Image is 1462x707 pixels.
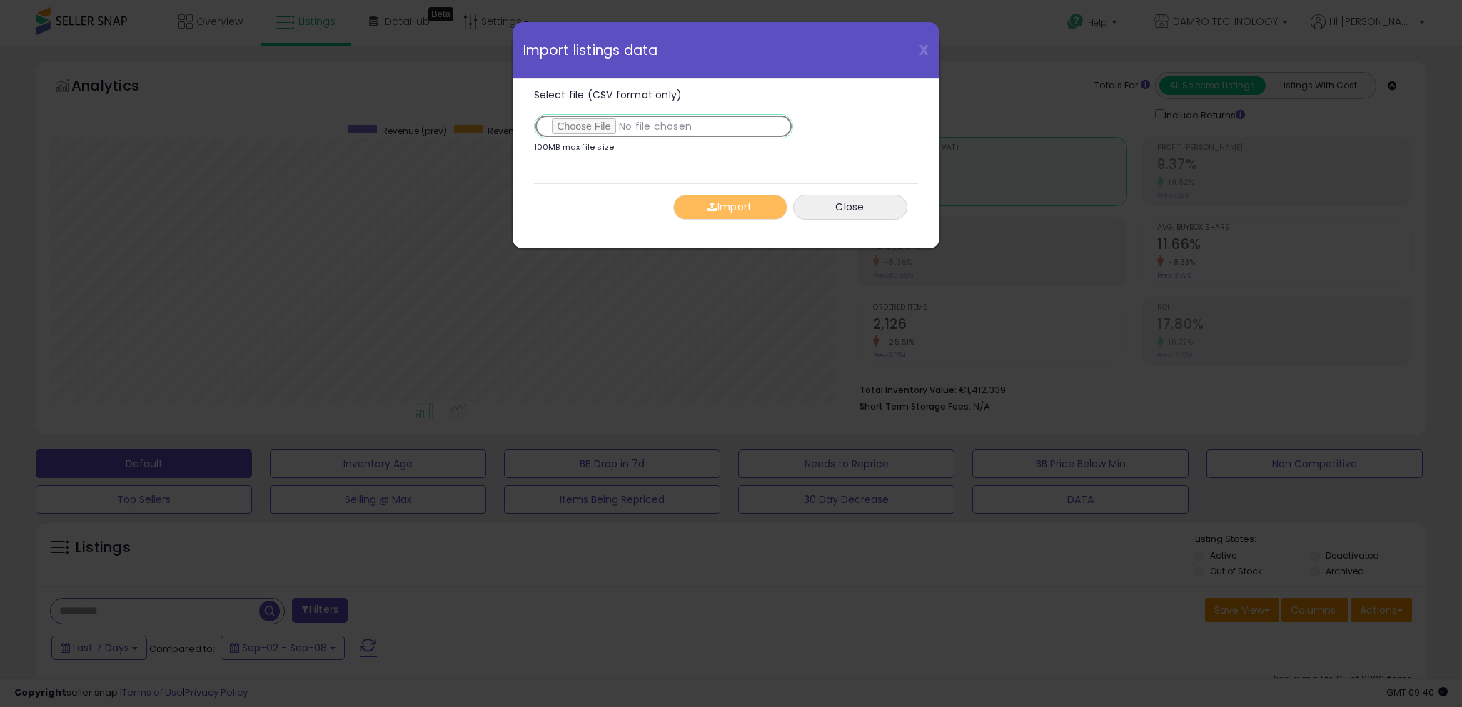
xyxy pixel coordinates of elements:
span: X [919,40,929,60]
p: 100MB max file size [534,143,615,151]
button: Close [793,195,907,220]
span: Select file (CSV format only) [534,88,682,102]
span: Import listings data [523,44,658,57]
button: Import [673,195,787,220]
